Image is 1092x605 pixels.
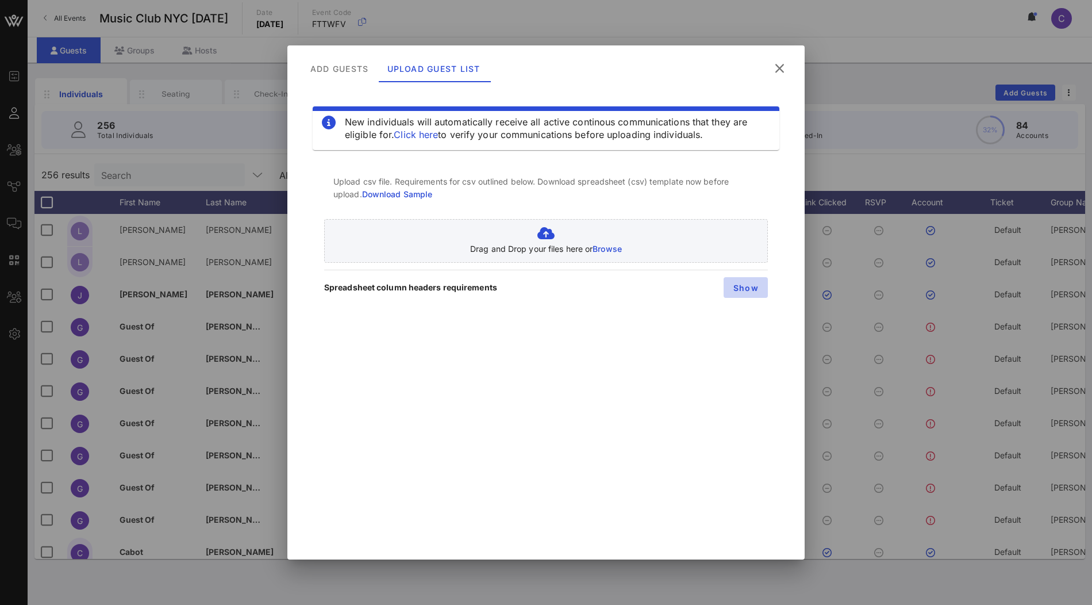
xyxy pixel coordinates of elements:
[733,283,759,293] span: Show
[301,55,378,82] div: Add Guests
[394,129,438,140] a: Click here
[724,277,768,298] button: Show
[378,55,490,82] div: Upload Guest List
[470,243,622,255] p: Drag and Drop your files here or
[593,244,622,254] span: Browse
[362,189,433,199] a: Download Sample
[345,116,770,141] div: New individuals will automatically receive all active continous communications that they are elig...
[324,281,497,294] p: Spreadsheet column headers requirements
[333,175,759,201] p: Upload csv file. Requirements for csv outlined below. Download spreadsheet (csv) template now bef...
